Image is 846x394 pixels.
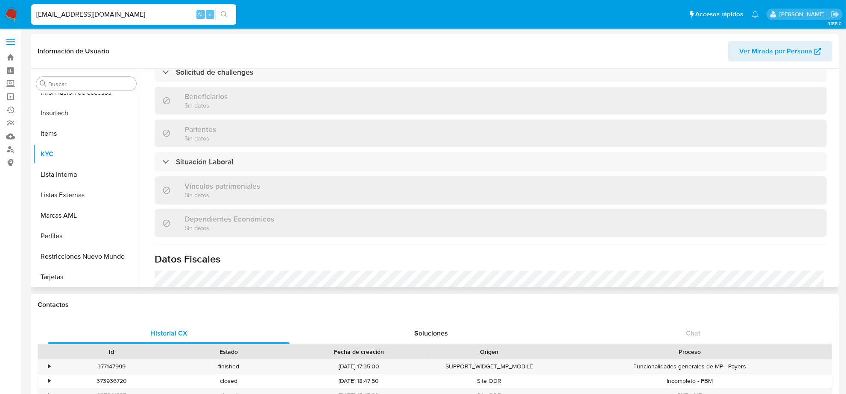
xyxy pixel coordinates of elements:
[215,9,233,20] button: search-icon
[59,347,164,356] div: Id
[155,253,827,266] h1: Datos Fiscales
[831,10,840,19] a: Salir
[155,87,827,114] div: BeneficiariosSin datos
[31,9,236,20] input: Buscar usuario o caso...
[150,328,187,338] span: Historial CX
[40,80,47,87] button: Buscar
[48,362,50,371] div: •
[33,123,140,144] button: Items
[184,181,260,191] h3: Vínculos patrimoniales
[155,152,827,172] div: Situación Laboral
[436,347,542,356] div: Origen
[728,41,832,61] button: Ver Mirada por Persona
[33,205,140,226] button: Marcas AML
[176,347,281,356] div: Estado
[155,176,827,204] div: Vínculos patrimonialesSin datos
[176,67,253,77] h3: Solicitud de challenges
[33,185,140,205] button: Listas Externas
[184,92,228,101] h3: Beneficiarios
[686,328,700,338] span: Chat
[33,246,140,267] button: Restricciones Nuevo Mundo
[739,41,812,61] span: Ver Mirada por Persona
[48,80,133,88] input: Buscar
[53,374,170,388] div: 373936720
[33,267,140,287] button: Tarjetas
[287,359,430,374] div: [DATE] 17:35:00
[53,359,170,374] div: 377147999
[209,10,211,18] span: s
[287,374,430,388] div: [DATE] 18:47:50
[184,101,228,109] p: Sin datos
[184,224,274,232] p: Sin datos
[184,191,260,199] p: Sin datos
[695,10,743,19] span: Accesos rápidos
[414,328,448,338] span: Soluciones
[170,374,287,388] div: closed
[197,10,204,18] span: Alt
[430,374,547,388] div: Site ODR
[170,359,287,374] div: finished
[752,11,759,18] a: Notificaciones
[155,120,827,147] div: ParientesSin datos
[38,301,832,309] h1: Contactos
[48,377,50,385] div: •
[779,10,828,18] p: cesar.gonzalez@mercadolibre.com.mx
[293,347,424,356] div: Fecha de creación
[547,359,832,374] div: Funcionalidades generales de MP - Payers
[155,62,827,82] div: Solicitud de challenges
[184,134,216,142] p: Sin datos
[176,157,233,166] h3: Situación Laboral
[430,359,547,374] div: SUPPORT_WIDGET_MP_MOBILE
[33,103,140,123] button: Insurtech
[33,164,140,185] button: Lista Interna
[184,125,216,134] h3: Parientes
[547,374,832,388] div: Incompleto - FBM
[184,214,274,224] h3: Dependientes Económicos
[553,347,826,356] div: Proceso
[33,144,140,164] button: KYC
[155,209,827,237] div: Dependientes EconómicosSin datos
[33,226,140,246] button: Perfiles
[38,47,109,55] h1: Información de Usuario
